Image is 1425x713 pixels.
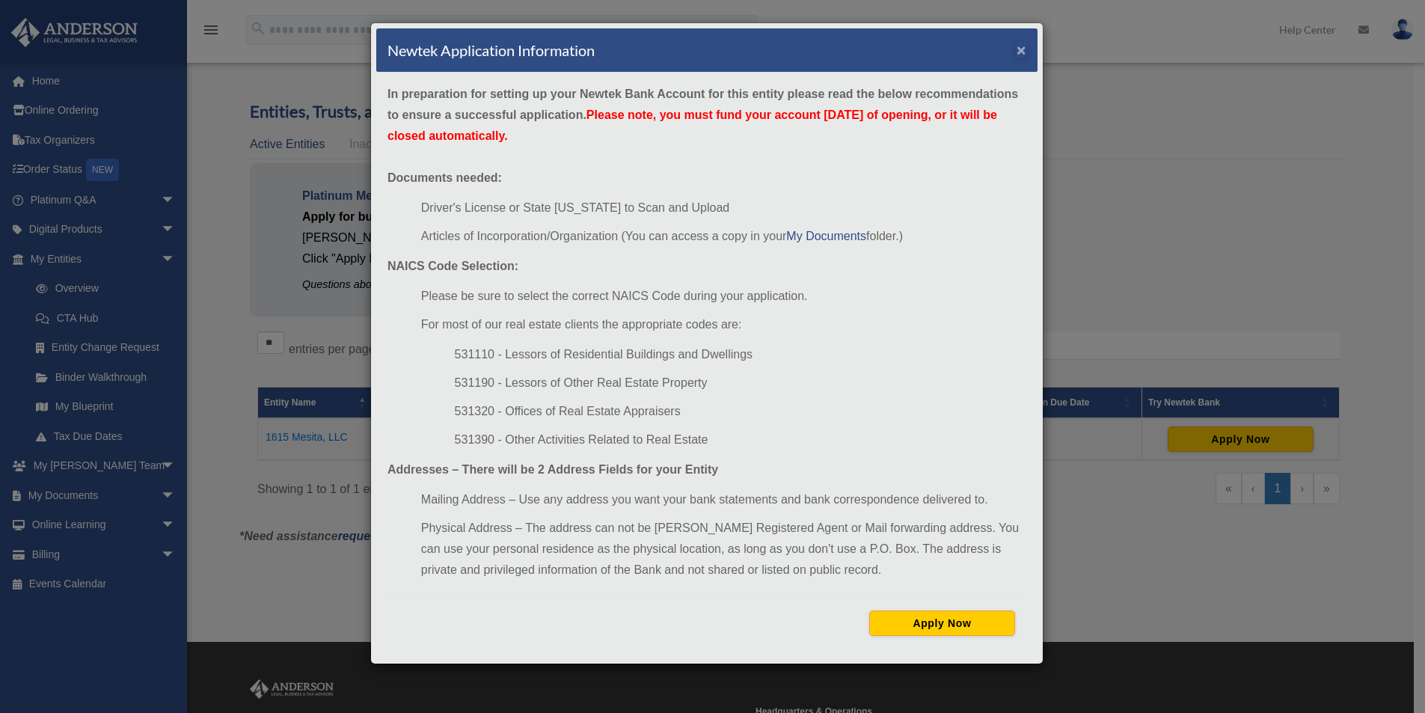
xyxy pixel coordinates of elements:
li: Articles of Incorporation/Organization (You can access a copy in your folder.) [421,226,1026,247]
strong: NAICS Code Selection: [387,260,518,272]
span: Please note, you must fund your account [DATE] of opening, or it will be closed automatically. [387,108,997,142]
button: Apply Now [869,611,1015,636]
strong: Documents needed: [387,171,502,184]
li: For most of our real estate clients the appropriate codes are: [421,314,1026,335]
h4: Newtek Application Information [387,40,595,61]
strong: Addresses – There will be 2 Address Fields for your Entity [387,463,718,476]
li: Please be sure to select the correct NAICS Code during your application. [421,286,1026,307]
li: 531320 - Offices of Real Estate Appraisers [455,401,1026,422]
li: Mailing Address – Use any address you want your bank statements and bank correspondence delivered... [421,489,1026,510]
button: × [1017,42,1026,58]
li: 531190 - Lessors of Other Real Estate Property [455,373,1026,394]
strong: In preparation for setting up your Newtek Bank Account for this entity please read the below reco... [387,88,1018,142]
a: My Documents [786,230,866,242]
li: 531390 - Other Activities Related to Real Estate [455,429,1026,450]
li: Driver's License or State [US_STATE] to Scan and Upload [421,198,1026,218]
li: 531110 - Lessors of Residential Buildings and Dwellings [455,344,1026,365]
li: Physical Address – The address can not be [PERSON_NAME] Registered Agent or Mail forwarding addre... [421,518,1026,581]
